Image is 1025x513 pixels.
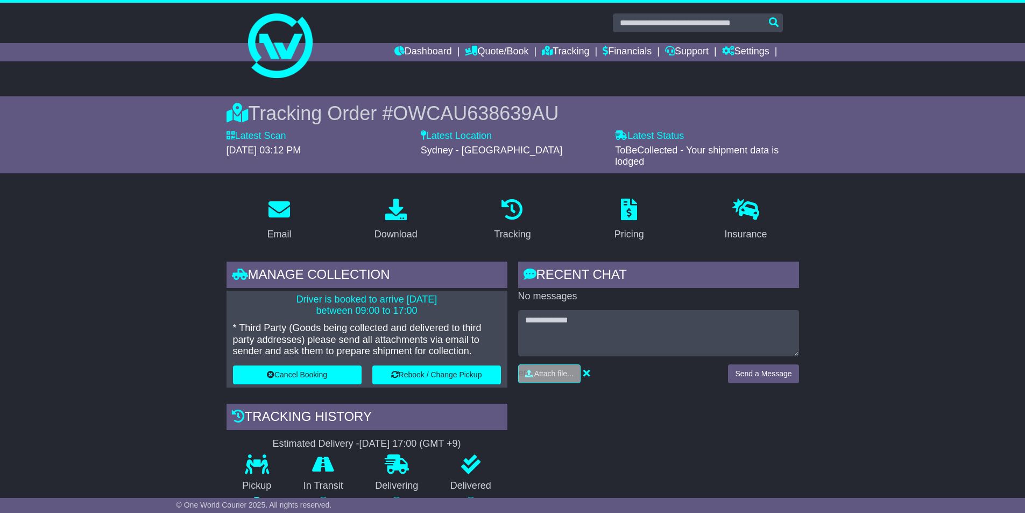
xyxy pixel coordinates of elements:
[227,102,799,125] div: Tracking Order #
[603,43,652,61] a: Financials
[718,195,774,245] a: Insurance
[615,145,779,167] span: ToBeCollected - Your shipment data is lodged
[494,227,531,242] div: Tracking
[367,195,425,245] a: Download
[359,438,461,450] div: [DATE] 17:00 (GMT +9)
[227,480,288,492] p: Pickup
[465,43,528,61] a: Quote/Book
[227,438,507,450] div: Estimated Delivery -
[615,130,684,142] label: Latest Status
[372,366,501,384] button: Rebook / Change Pickup
[393,102,559,124] span: OWCAU638639AU
[287,480,359,492] p: In Transit
[233,322,501,357] p: * Third Party (Goods being collected and delivered to third party addresses) please send all atta...
[227,145,301,156] span: [DATE] 03:12 PM
[374,227,418,242] div: Download
[421,145,562,156] span: Sydney - [GEOGRAPHIC_DATA]
[227,130,286,142] label: Latest Scan
[359,480,435,492] p: Delivering
[227,404,507,433] div: Tracking history
[542,43,589,61] a: Tracking
[260,195,298,245] a: Email
[728,364,798,383] button: Send a Message
[665,43,709,61] a: Support
[267,227,291,242] div: Email
[434,480,507,492] p: Delivered
[518,262,799,291] div: RECENT CHAT
[725,227,767,242] div: Insurance
[227,262,507,291] div: Manage collection
[233,294,501,317] p: Driver is booked to arrive [DATE] between 09:00 to 17:00
[722,43,769,61] a: Settings
[518,291,799,303] p: No messages
[233,366,362,384] button: Cancel Booking
[487,195,538,245] a: Tracking
[421,130,492,142] label: Latest Location
[607,195,651,245] a: Pricing
[394,43,452,61] a: Dashboard
[176,501,332,509] span: © One World Courier 2025. All rights reserved.
[614,227,644,242] div: Pricing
